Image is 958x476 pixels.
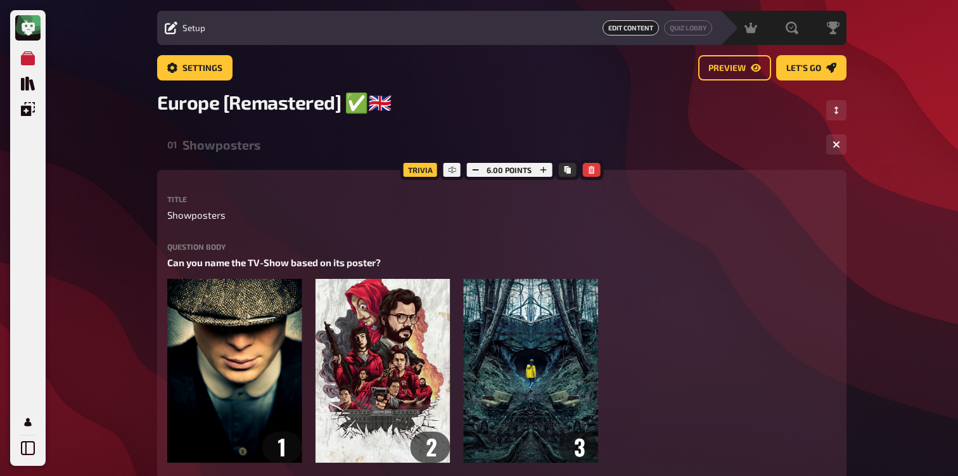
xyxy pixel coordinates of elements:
button: Preview [698,55,771,80]
button: Settings [157,55,233,80]
a: Overlays [15,96,41,122]
button: Let's go [776,55,846,80]
span: Settings [182,64,222,73]
div: Showposters [182,138,816,152]
label: Question body [167,243,836,250]
span: Europe [Remastered] ✅​🇬🇧​ [157,91,391,114]
a: My Quizzes [15,46,41,71]
button: Quiz Lobby [664,20,712,35]
a: Quiz Library [15,71,41,96]
span: Preview [708,64,746,73]
a: Profile [15,409,41,435]
span: Showposters [167,208,226,222]
div: Trivia [400,160,440,180]
span: Setup [182,23,205,33]
a: Edit Content [603,20,659,35]
button: Copy [558,163,576,177]
div: 01 [167,139,177,150]
label: Title [167,195,836,203]
button: Change Order [826,100,846,120]
span: Can you name the TV-Show based on its poster? [167,257,381,268]
span: Let's go [786,64,821,73]
div: 6.00 points [463,160,555,180]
